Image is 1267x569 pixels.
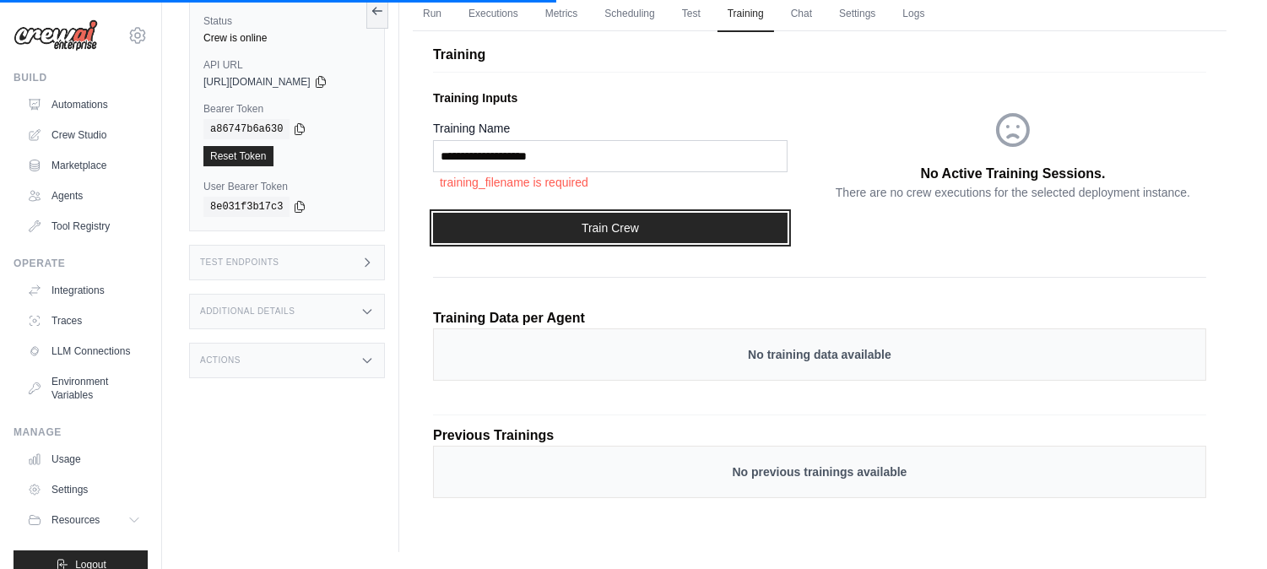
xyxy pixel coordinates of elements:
h3: Actions [200,355,241,366]
span: Resources [51,513,100,527]
p: Training Inputs [433,89,820,106]
div: Build [14,71,148,84]
div: Manage [14,425,148,439]
code: a86747b6a630 [203,119,290,139]
div: Crew is online [203,31,371,45]
a: Integrations [20,277,148,304]
label: Status [203,14,371,28]
button: Train Crew [433,213,788,243]
code: 8e031f3b17c3 [203,197,290,217]
a: Automations [20,91,148,118]
p: training_filename is required [433,172,788,192]
p: No training data available [451,346,1188,363]
p: No previous trainings available [451,463,1188,480]
a: Tool Registry [20,213,148,240]
label: Training Name [433,120,788,137]
div: Operate [14,257,148,270]
label: User Bearer Token [203,180,371,193]
a: Reset Token [203,146,273,166]
a: Marketplace [20,152,148,179]
a: Agents [20,182,148,209]
a: Usage [20,446,148,473]
p: Training Data per Agent [433,308,585,328]
h3: Additional Details [200,306,295,317]
button: Resources [20,507,148,534]
p: Training [433,45,1206,65]
p: No Active Training Sessions. [920,164,1105,184]
p: There are no crew executions for the selected deployment instance. [836,184,1190,201]
label: Bearer Token [203,102,371,116]
a: Settings [20,476,148,503]
h3: Test Endpoints [200,257,279,268]
iframe: Chat Widget [1183,488,1267,569]
div: Widget de chat [1183,488,1267,569]
p: Previous Trainings [433,425,1206,446]
a: Environment Variables [20,368,148,409]
a: Crew Studio [20,122,148,149]
span: [URL][DOMAIN_NAME] [203,75,311,89]
img: Logo [14,19,98,51]
a: LLM Connections [20,338,148,365]
a: Traces [20,307,148,334]
label: API URL [203,58,371,72]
